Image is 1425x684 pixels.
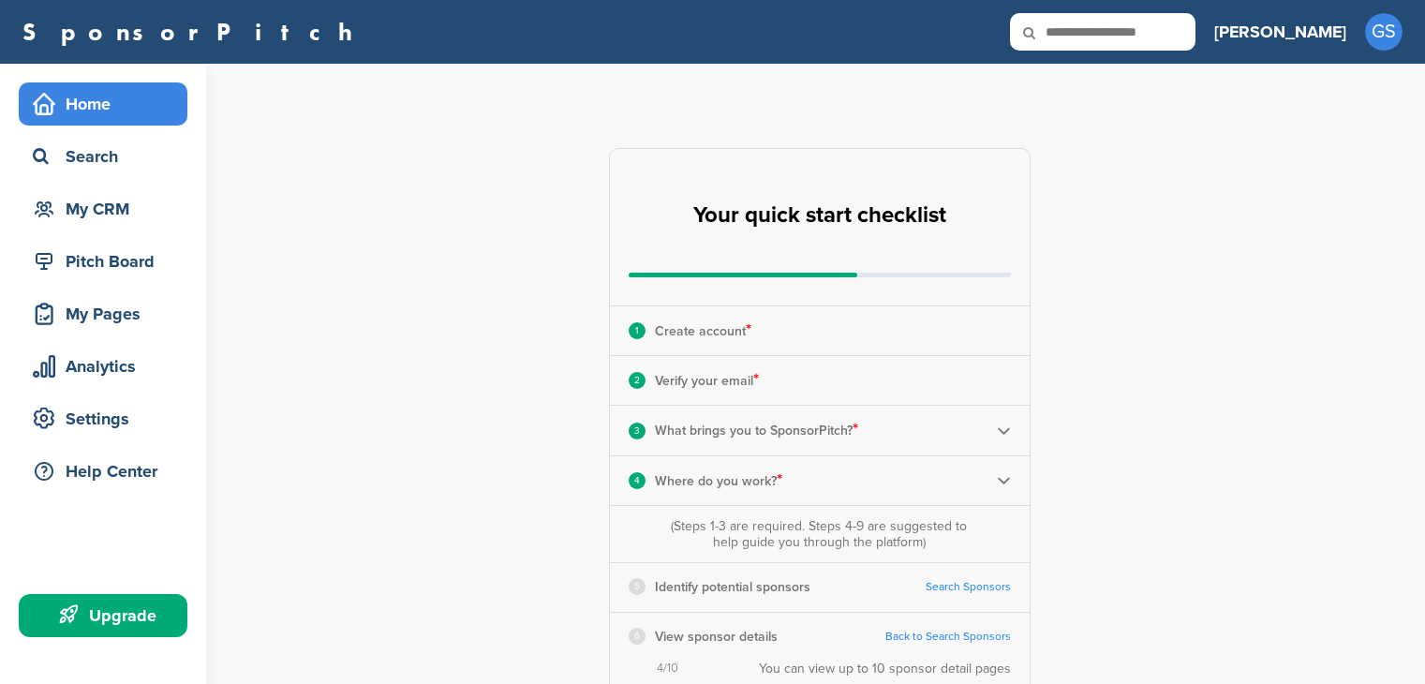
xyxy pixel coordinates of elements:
div: You can view up to 10 sponsor detail pages [759,661,1011,677]
a: Home [19,82,187,126]
div: Help Center [28,454,187,488]
p: View sponsor details [655,625,778,648]
a: Back to Search Sponsors [885,630,1011,644]
a: Pitch Board [19,240,187,283]
p: Verify your email [655,368,759,393]
div: Search [28,140,187,173]
p: What brings you to SponsorPitch? [655,418,858,442]
a: Upgrade [19,594,187,637]
div: 3 [629,423,646,439]
div: (Steps 1-3 are required. Steps 4-9 are suggested to help guide you through the platform) [666,518,972,550]
div: My CRM [28,192,187,226]
img: Checklist arrow 2 [997,424,1011,438]
div: 6 [629,628,646,645]
span: GS [1365,13,1403,51]
a: My CRM [19,187,187,230]
a: SponsorPitch [22,20,364,44]
div: Pitch Board [28,245,187,278]
div: 4 [629,472,646,489]
a: Help Center [19,450,187,493]
a: Settings [19,397,187,440]
p: Create account [655,319,751,343]
div: Home [28,87,187,121]
div: My Pages [28,297,187,331]
a: Search Sponsors [926,580,1011,594]
span: 4/10 [657,661,678,677]
div: Settings [28,402,187,436]
a: My Pages [19,292,187,335]
div: Upgrade [28,599,187,632]
a: [PERSON_NAME] [1214,11,1346,52]
p: Where do you work? [655,468,782,493]
p: Identify potential sponsors [655,575,810,599]
h3: [PERSON_NAME] [1214,19,1346,45]
div: Analytics [28,349,187,383]
img: Checklist arrow 2 [997,473,1011,487]
div: 2 [629,372,646,389]
div: 1 [629,322,646,339]
a: Search [19,135,187,178]
h2: Your quick start checklist [693,195,946,236]
div: 5 [629,578,646,595]
a: Analytics [19,345,187,388]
